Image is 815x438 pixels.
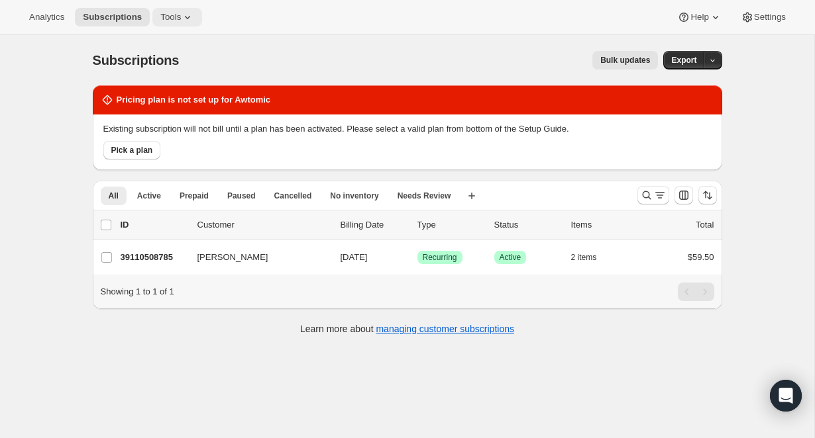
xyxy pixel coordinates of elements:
span: [PERSON_NAME] [197,251,268,264]
span: Export [671,55,696,66]
div: Open Intercom Messenger [770,380,802,412]
span: Cancelled [274,191,312,201]
p: Showing 1 to 1 of 1 [101,285,174,298]
button: Customize table column order and visibility [675,186,693,204]
span: Recurring [423,252,457,263]
button: Sort the results [698,186,717,204]
p: Billing Date [341,218,407,232]
span: Bulk updates [600,55,650,66]
button: Settings [733,8,794,26]
span: Active [500,252,521,263]
span: Prepaid [180,191,209,201]
p: Existing subscription will not bill until a plan has been activated. Please select a valid plan f... [103,122,712,136]
p: 39110508785 [121,251,187,264]
span: Pick a plan [111,145,153,155]
div: Type [417,218,484,232]
span: All [109,191,119,201]
button: Help [669,8,730,26]
button: Tools [152,8,202,26]
p: Total [696,218,714,232]
div: IDCustomerBilling DateTypeStatusItemsTotal [121,218,714,232]
span: 2 items [571,252,597,263]
button: [PERSON_NAME] [190,247,322,268]
div: Items [571,218,637,232]
button: Create new view [461,187,482,205]
span: $59.50 [688,252,714,262]
span: Subscriptions [93,53,180,67]
a: managing customer subscriptions [376,324,514,334]
button: Subscriptions [75,8,150,26]
p: Customer [197,218,330,232]
span: Active [137,191,161,201]
button: 2 items [571,248,612,267]
span: Subscriptions [83,12,142,22]
h2: Pricing plan is not set up for Awtomic [117,93,271,107]
button: Analytics [21,8,72,26]
div: 39110508785[PERSON_NAME][DATE]SuccessRecurringSuccessActive2 items$59.50 [121,248,714,267]
span: Paused [227,191,256,201]
span: Analytics [29,12,64,22]
span: [DATE] [341,252,368,262]
nav: Pagination [678,283,714,301]
span: No inventory [330,191,378,201]
span: Needs Review [398,191,451,201]
button: Bulk updates [592,51,658,69]
span: Settings [754,12,786,22]
span: Help [690,12,708,22]
p: ID [121,218,187,232]
button: Pick a plan [103,141,161,159]
span: Tools [160,12,181,22]
p: Learn more about [300,322,514,335]
p: Status [494,218,561,232]
button: Export [663,51,704,69]
button: Search and filter results [637,186,669,204]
